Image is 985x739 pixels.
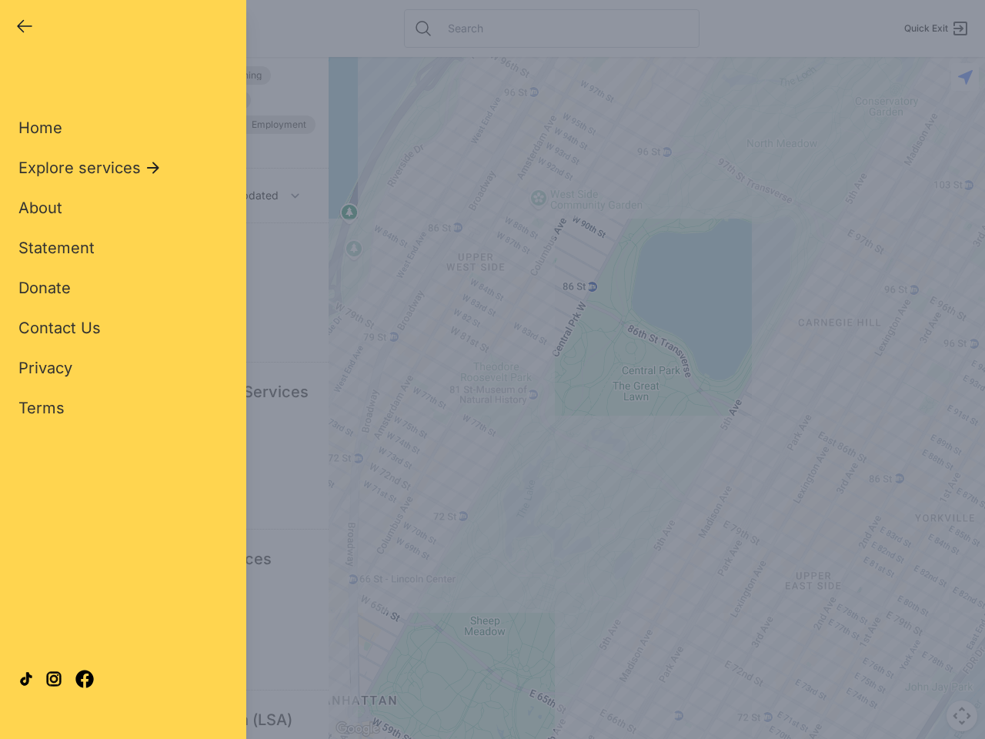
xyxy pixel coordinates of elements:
[18,279,71,297] span: Donate
[18,317,101,339] a: Contact Us
[18,239,95,257] span: Statement
[18,277,71,299] a: Donate
[18,119,62,137] span: Home
[18,157,141,179] span: Explore services
[18,197,62,219] a: About
[18,397,65,419] a: Terms
[18,157,162,179] button: Explore services
[18,359,72,377] span: Privacy
[18,199,62,217] span: About
[18,357,72,379] a: Privacy
[18,399,65,417] span: Terms
[18,237,95,259] a: Statement
[18,319,101,337] span: Contact Us
[18,117,62,139] a: Home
